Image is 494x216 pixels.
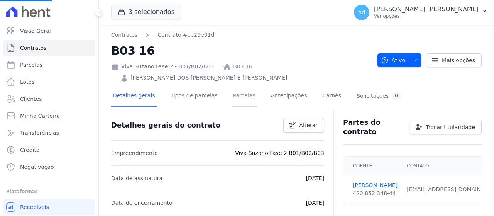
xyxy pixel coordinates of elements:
p: [DATE] [306,173,324,183]
a: Solicitações0 [355,86,403,107]
span: Trocar titularidade [426,123,475,131]
a: Contratos [111,31,137,39]
span: Mais opções [442,56,475,64]
a: Recebíveis [3,199,95,215]
span: Recebíveis [20,203,49,211]
button: 3 selecionados [111,5,181,19]
p: Empreendimento [111,148,158,158]
a: Transferências [3,125,95,141]
span: Parcelas [20,61,42,69]
a: Alterar [283,118,324,133]
a: Antecipações [269,86,309,107]
p: Ver opções [374,13,479,19]
a: Clientes [3,91,95,107]
a: [PERSON_NAME] DOS [PERSON_NAME] E [PERSON_NAME] [130,74,287,82]
h3: Detalhes gerais do contrato [111,121,220,130]
a: Mais opções [426,53,482,67]
button: Ad [PERSON_NAME] [PERSON_NAME] Ver opções [348,2,494,23]
a: Crédito [3,142,95,158]
span: Visão Geral [20,27,51,35]
a: Detalhes gerais [111,86,157,107]
p: [PERSON_NAME] [PERSON_NAME] [374,5,479,13]
button: Ativo [377,53,422,67]
nav: Breadcrumb [111,31,371,39]
p: Viva Suzano Fase 2 B01/B02/B03 [235,148,324,158]
span: Clientes [20,95,42,103]
span: Alterar [299,121,318,129]
a: [PERSON_NAME] [353,181,398,189]
span: Lotes [20,78,35,86]
a: Contrato #cb29e01d [157,31,214,39]
a: Minha Carteira [3,108,95,124]
a: Parcelas [3,57,95,73]
a: Visão Geral [3,23,95,39]
span: Ativo [381,53,406,67]
nav: Breadcrumb [111,31,214,39]
a: Contratos [3,40,95,56]
div: 420.852.348-44 [353,189,398,197]
div: Solicitações [357,92,401,100]
a: Tipos de parcelas [169,86,219,107]
a: Trocar titularidade [410,120,482,134]
p: Data de encerramento [111,198,173,207]
p: [DATE] [306,198,324,207]
div: 0 [392,92,401,100]
a: Carnês [321,86,343,107]
a: Parcelas [232,86,257,107]
h3: Partes do contrato [343,118,404,136]
div: Plataformas [6,187,92,196]
span: Transferências [20,129,59,137]
th: Cliente [343,157,402,175]
span: Contratos [20,44,46,52]
span: Ad [358,10,365,15]
span: Minha Carteira [20,112,60,120]
a: Lotes [3,74,95,90]
span: Crédito [20,146,40,154]
h2: B03 16 [111,42,371,60]
div: Viva Suzano Fase 2 - B01/B02/B03 [111,63,214,71]
a: Negativação [3,159,95,175]
span: Negativação [20,163,54,171]
a: B03 16 [233,63,252,71]
p: Data de assinatura [111,173,162,183]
